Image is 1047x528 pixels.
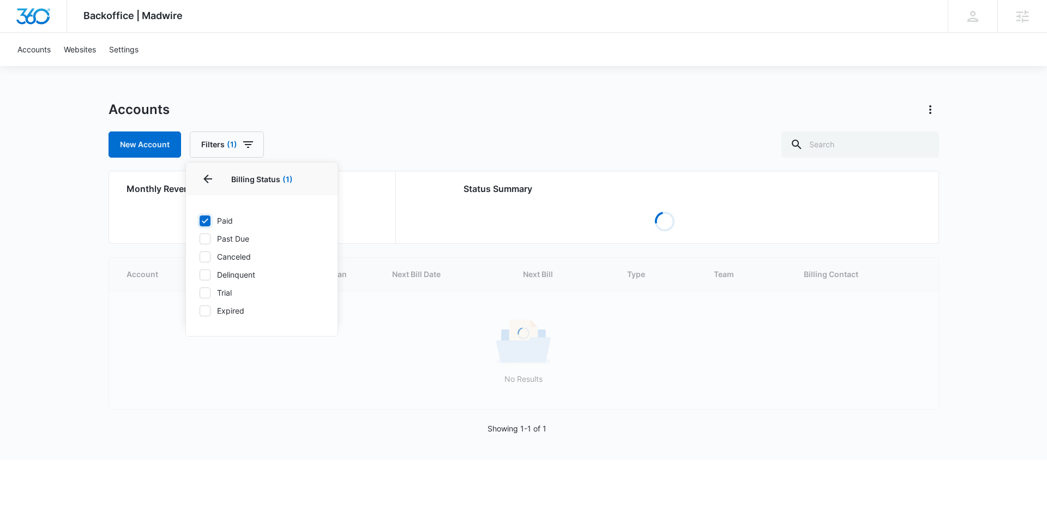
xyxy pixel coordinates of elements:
label: Past Due [199,233,324,244]
h2: Monthly Revenue [127,182,382,195]
label: Canceled [199,251,324,262]
a: New Account [109,131,181,158]
button: Filters(1) [190,131,264,158]
input: Search [781,131,939,158]
h2: Status Summary [464,182,867,195]
a: Settings [103,33,145,66]
span: (1) [282,175,293,184]
label: Paid [199,215,324,226]
p: Showing 1-1 of 1 [488,423,546,434]
label: Expired [199,305,324,316]
label: Delinquent [199,269,324,280]
a: Websites [57,33,103,66]
span: Backoffice | Madwire [83,10,183,21]
button: Back [199,170,216,188]
label: Trial [199,287,324,298]
p: Billing Status [199,173,324,185]
h1: Accounts [109,101,170,118]
button: Actions [922,101,939,118]
a: Accounts [11,33,57,66]
span: (1) [227,141,237,148]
